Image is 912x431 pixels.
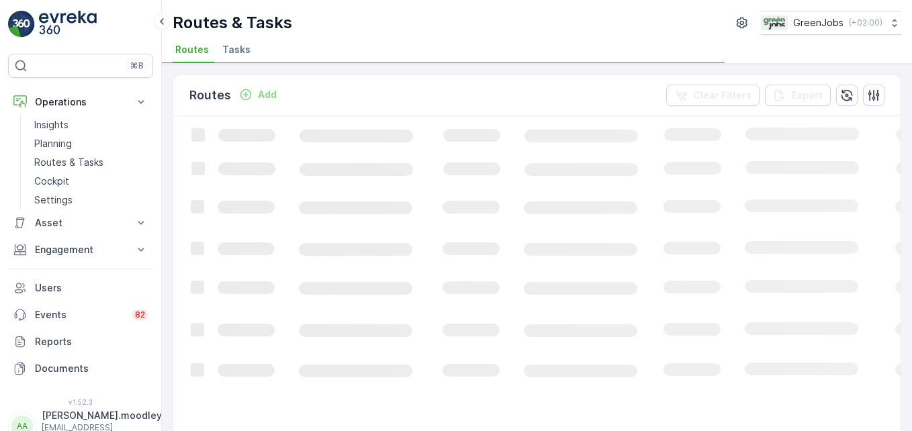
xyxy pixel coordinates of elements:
[34,118,69,132] p: Insights
[761,15,788,30] img: Green_Jobs_Logo.png
[35,335,148,348] p: Reports
[234,87,282,103] button: Add
[693,89,751,102] p: Clear Filters
[34,175,69,188] p: Cockpit
[258,88,277,101] p: Add
[34,137,72,150] p: Planning
[29,172,153,191] a: Cockpit
[666,85,760,106] button: Clear Filters
[42,409,162,422] p: [PERSON_NAME].moodley
[8,398,153,406] span: v 1.52.3
[792,89,823,102] p: Export
[39,11,97,38] img: logo_light-DOdMpM7g.png
[8,355,153,382] a: Documents
[130,60,144,71] p: ⌘B
[35,362,148,375] p: Documents
[35,243,126,256] p: Engagement
[29,115,153,134] a: Insights
[189,86,231,105] p: Routes
[34,193,73,207] p: Settings
[8,328,153,355] a: Reports
[8,89,153,115] button: Operations
[175,43,209,56] span: Routes
[761,11,901,35] button: GreenJobs(+02:00)
[35,281,148,295] p: Users
[8,236,153,263] button: Engagement
[849,17,882,28] p: ( +02:00 )
[8,11,35,38] img: logo
[29,191,153,209] a: Settings
[765,85,831,106] button: Export
[793,16,843,30] p: GreenJobs
[8,209,153,236] button: Asset
[35,216,126,230] p: Asset
[8,301,153,328] a: Events82
[8,275,153,301] a: Users
[29,134,153,153] a: Planning
[173,12,292,34] p: Routes & Tasks
[135,309,145,320] p: 82
[35,308,124,322] p: Events
[34,156,103,169] p: Routes & Tasks
[222,43,250,56] span: Tasks
[35,95,126,109] p: Operations
[29,153,153,172] a: Routes & Tasks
